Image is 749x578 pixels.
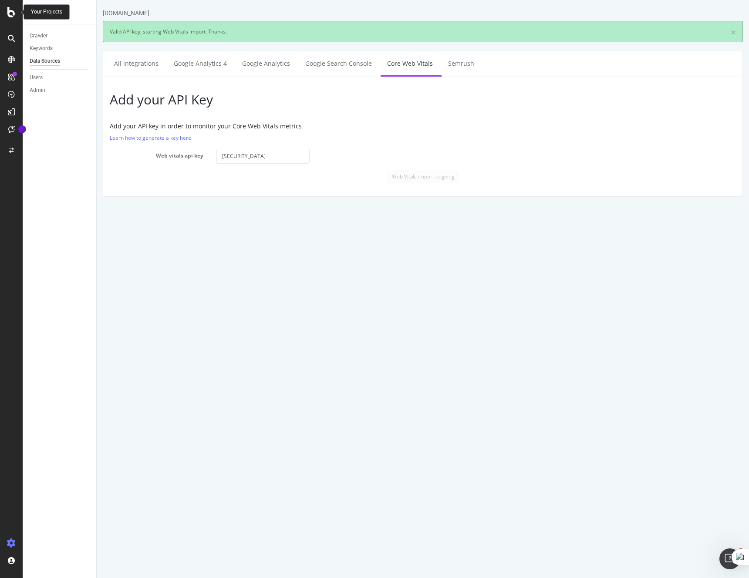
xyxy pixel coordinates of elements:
div: Users [30,73,43,82]
div: Admin [30,86,45,95]
div: Crawler [30,31,47,40]
a: Crawler [30,31,90,40]
a: Semrush [345,51,384,75]
h5: Add your API key in order to monitor your Core Web Vitals metrics [13,123,639,129]
a: Google Analytics [139,51,200,75]
div: [DOMAIN_NAME] [6,9,53,17]
a: Google Analytics 4 [71,51,137,75]
iframe: Intercom live chat [719,548,740,569]
h2: Add your API Key [13,92,639,107]
div: Your Projects [31,8,62,16]
a: Users [30,73,90,82]
span: 1 [737,548,744,555]
a: Admin [30,86,90,95]
div: Data Sources [30,57,60,66]
a: Core Web Vitals [284,51,343,75]
a: Google Search Console [202,51,282,75]
a: × [634,28,639,37]
div: Keywords [30,44,53,53]
label: Web vitals api key [7,149,113,159]
div: Valid API key, starting Web Vitals import. Thanks. [6,21,646,42]
div: Tooltip anchor [18,125,26,133]
a: Keywords [30,44,90,53]
a: All integrations [11,51,68,75]
a: Learn how to generate a key here [13,134,94,141]
a: Data Sources [30,57,90,66]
